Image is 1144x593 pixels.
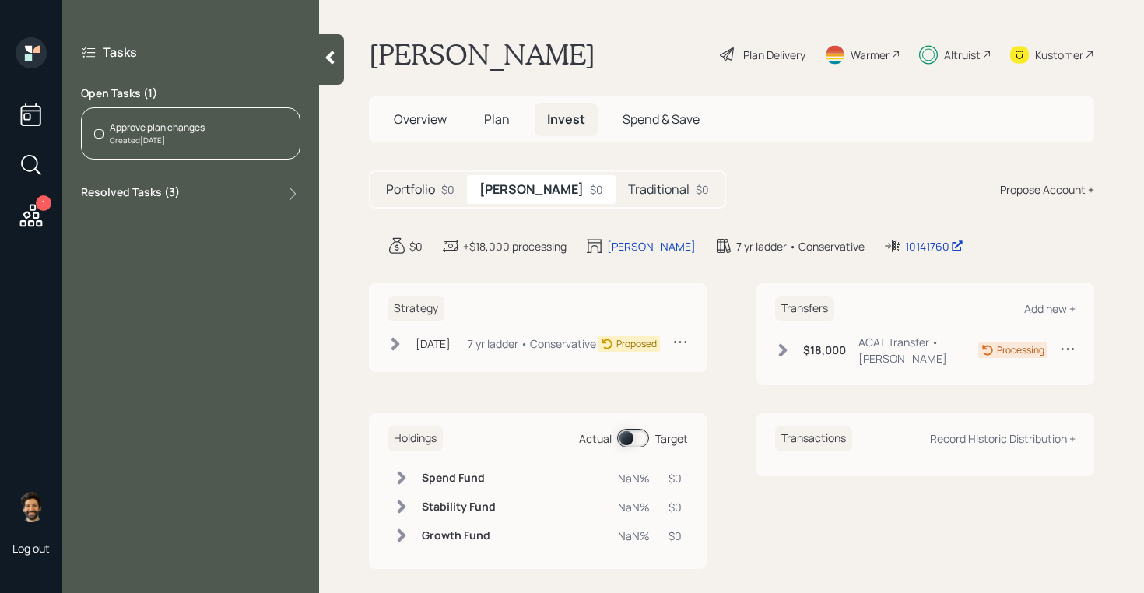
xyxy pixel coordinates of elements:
[416,335,451,352] div: [DATE]
[1035,47,1083,63] div: Kustomer
[775,426,852,451] h6: Transactions
[616,337,657,351] div: Proposed
[618,528,650,544] div: NaN%
[696,181,709,198] div: $0
[16,491,47,522] img: eric-schwartz-headshot.png
[479,182,584,197] h5: [PERSON_NAME]
[623,111,700,128] span: Spend & Save
[36,195,51,211] div: 1
[803,344,846,357] h6: $18,000
[422,472,496,485] h6: Spend Fund
[905,238,963,254] div: 10141760
[590,181,603,198] div: $0
[858,334,978,367] div: ACAT Transfer • [PERSON_NAME]
[579,430,612,447] div: Actual
[484,111,510,128] span: Plan
[81,86,300,101] label: Open Tasks ( 1 )
[81,184,180,203] label: Resolved Tasks ( 3 )
[409,238,423,254] div: $0
[441,181,454,198] div: $0
[655,430,688,447] div: Target
[110,121,205,135] div: Approve plan changes
[736,238,865,254] div: 7 yr ladder • Conservative
[468,335,596,352] div: 7 yr ladder • Conservative
[618,499,650,515] div: NaN%
[618,470,650,486] div: NaN%
[775,296,834,321] h6: Transfers
[388,296,444,321] h6: Strategy
[669,528,682,544] div: $0
[12,541,50,556] div: Log out
[669,470,682,486] div: $0
[669,499,682,515] div: $0
[386,182,435,197] h5: Portfolio
[930,431,1076,446] div: Record Historic Distribution +
[607,238,696,254] div: [PERSON_NAME]
[851,47,890,63] div: Warmer
[103,44,137,61] label: Tasks
[743,47,805,63] div: Plan Delivery
[422,500,496,514] h6: Stability Fund
[388,426,443,451] h6: Holdings
[369,37,595,72] h1: [PERSON_NAME]
[422,529,496,542] h6: Growth Fund
[110,135,205,146] div: Created [DATE]
[547,111,585,128] span: Invest
[1000,181,1094,198] div: Propose Account +
[1024,301,1076,316] div: Add new +
[394,111,447,128] span: Overview
[997,343,1044,357] div: Processing
[944,47,981,63] div: Altruist
[463,238,567,254] div: +$18,000 processing
[628,182,690,197] h5: Traditional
